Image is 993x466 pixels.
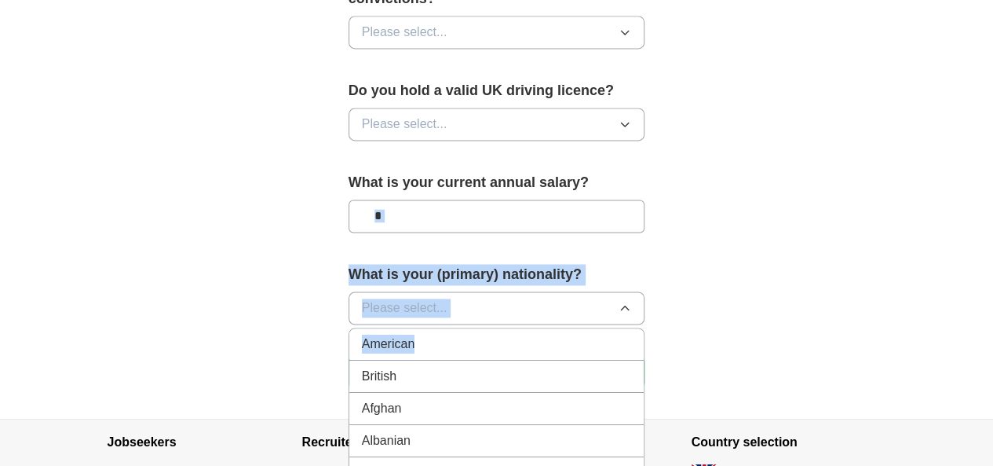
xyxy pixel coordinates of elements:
button: Please select... [349,292,645,325]
span: Please select... [362,23,447,42]
label: What is your (primary) nationality? [349,264,645,285]
button: Please select... [349,108,645,141]
span: Please select... [362,299,447,317]
label: Do you hold a valid UK driving licence? [349,80,645,101]
button: Please select... [349,16,645,49]
h4: Country selection [692,420,886,464]
span: Afghan [362,399,402,418]
span: British [362,367,396,386]
span: American [362,335,415,354]
span: Please select... [362,115,447,134]
span: Albanian [362,431,411,450]
label: What is your current annual salary? [349,172,645,193]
